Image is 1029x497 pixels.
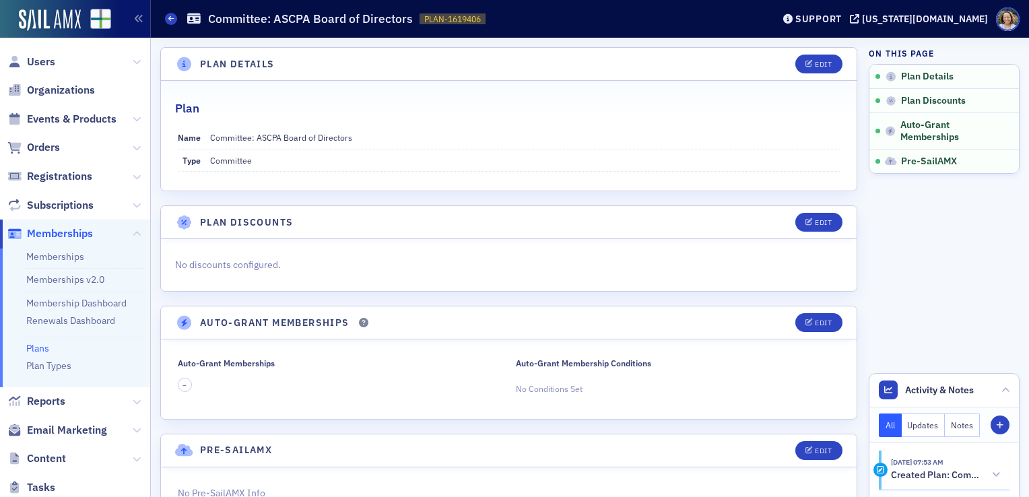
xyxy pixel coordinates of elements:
[795,441,842,460] button: Edit
[175,258,842,272] p: No discounts configured.
[27,451,66,466] span: Content
[879,413,902,437] button: All
[869,47,1020,59] h4: On this page
[200,443,272,457] h4: Pre-SailAMX
[27,198,94,213] span: Subscriptions
[210,127,840,148] dd: Committee: ASCPA Board of Directors
[7,112,117,127] a: Events & Products
[210,150,840,171] dd: Committee
[815,61,832,68] div: Edit
[90,9,111,30] img: SailAMX
[996,7,1020,31] span: Profile
[905,383,974,397] span: Activity & Notes
[182,380,187,390] span: –
[200,57,275,71] h4: Plan Details
[27,480,55,495] span: Tasks
[26,314,115,327] a: Renewals Dashboard
[27,423,107,438] span: Email Marketing
[815,447,832,455] div: Edit
[815,219,832,226] div: Edit
[901,95,966,107] span: Plan Discounts
[7,226,93,241] a: Memberships
[795,55,842,73] button: Edit
[7,140,60,155] a: Orders
[7,451,66,466] a: Content
[19,9,81,31] img: SailAMX
[200,216,294,230] h4: Plan Discounts
[7,198,94,213] a: Subscriptions
[795,13,842,25] div: Support
[815,319,832,327] div: Edit
[7,423,107,438] a: Email Marketing
[795,213,842,232] button: Edit
[891,469,987,482] h5: Created Plan: Committee: ASCPA Board of Directors
[26,297,127,309] a: Membership Dashboard
[7,83,95,98] a: Organizations
[850,14,993,24] button: [US_STATE][DOMAIN_NAME]
[26,273,104,286] a: Memberships v2.0
[27,169,92,184] span: Registrations
[516,358,651,368] div: Auto-Grant Membership Conditions
[891,468,1000,482] button: Created Plan: Committee: ASCPA Board of Directors
[208,11,413,27] h1: Committee: ASCPA Board of Directors
[795,313,842,332] button: Edit
[902,413,945,437] button: Updates
[27,83,95,98] span: Organizations
[27,394,65,409] span: Reports
[945,413,980,437] button: Notes
[901,71,954,83] span: Plan Details
[182,155,201,166] span: Type
[27,226,93,241] span: Memberships
[7,169,92,184] a: Registrations
[27,112,117,127] span: Events & Products
[7,480,55,495] a: Tasks
[900,119,1001,143] span: Auto-Grant Memberships
[27,140,60,155] span: Orders
[175,100,199,117] h2: Plan
[891,457,943,467] time: 7/27/2022 07:53 AM
[26,342,49,354] a: Plans
[873,463,888,477] div: Activity
[862,13,988,25] div: [US_STATE][DOMAIN_NAME]
[178,132,201,143] span: Name
[178,358,275,368] div: Auto-Grant Memberships
[26,360,71,372] a: Plan Types
[81,9,111,32] a: View Homepage
[7,55,55,69] a: Users
[26,251,84,263] a: Memberships
[424,13,481,25] span: PLAN-1619406
[27,55,55,69] span: Users
[901,156,957,168] span: Pre-SailAMX
[7,394,65,409] a: Reports
[200,316,350,330] h4: Auto-Grant Memberships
